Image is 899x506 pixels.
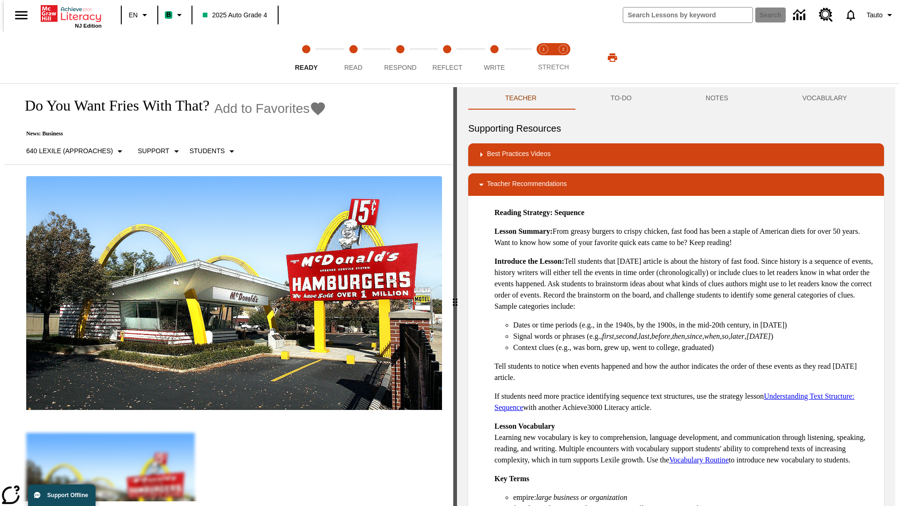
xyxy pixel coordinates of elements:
[494,475,529,483] strong: Key Terms
[457,87,895,506] div: activity
[203,10,267,20] span: 2025 Auto Grade 4
[453,87,457,506] div: Press Enter or Spacebar and then press right and left arrow keys to move the slider
[602,332,614,340] em: first
[669,87,765,110] button: NOTES
[574,87,669,110] button: TO-DO
[765,87,884,110] button: VOCABULARY
[125,7,155,23] button: Language: EN, Select a language
[623,7,752,22] input: search field
[41,3,102,29] div: Home
[530,32,557,83] button: Stretch Read step 1 of 2
[513,342,877,353] li: Context clues (e.g., was born, grew up, went to college, graduated)
[746,332,771,340] em: [DATE]
[494,226,877,248] p: From greasy burgers to crispy chicken, fast food has been a staple of American diets for over 50 ...
[138,146,169,156] p: Support
[420,32,474,83] button: Reflect step 4 of 5
[186,143,241,160] button: Select Student
[669,456,729,464] a: Vocabulary Routine
[468,143,884,166] div: Best Practices Videos
[513,320,877,331] li: Dates or time periods (e.g., in the 1940s, by the 1900s, in the mid-20th century, in [DATE])
[651,332,670,340] em: before
[326,32,380,83] button: Read step 2 of 5
[4,87,453,501] div: reading
[730,332,744,340] em: later
[597,49,627,66] button: Print
[494,422,555,430] strong: Lesson Vocabulary
[166,9,171,21] span: B
[494,421,877,466] p: Learning new vocabulary is key to comprehension, language development, and communication through ...
[7,1,35,29] button: Open side menu
[161,7,189,23] button: Boost Class color is mint green. Change class color
[562,47,564,52] text: 2
[494,361,877,383] p: Tell students to notice when events happened and how the author indicates the order of these even...
[672,332,685,340] em: then
[433,64,463,71] span: Reflect
[384,64,416,71] span: Respond
[722,332,729,340] em: so
[295,64,318,71] span: Ready
[494,227,553,235] strong: Lesson Summary:
[863,7,899,23] button: Profile/Settings
[75,23,102,29] span: NJ Edition
[494,257,564,265] strong: Introduce the Lesson:
[484,64,505,71] span: Write
[513,492,877,503] li: empire:
[487,179,567,190] p: Teacher Recommendations
[494,392,855,411] a: Understanding Text Structure: Sequence
[344,64,362,71] span: Read
[494,256,877,312] p: Tell students that [DATE] article is about the history of fast food. Since history is a sequence ...
[494,391,877,413] p: If students need more practice identifying sequence text structures, use the strategy lesson with...
[15,130,326,137] p: News: Business
[813,2,839,28] a: Resource Center, Will open in new tab
[214,101,309,116] span: Add to Favorites
[190,146,225,156] p: Students
[550,32,577,83] button: Stretch Respond step 2 of 2
[15,97,209,114] h1: Do You Want Fries With That?
[214,100,326,117] button: Add to Favorites - Do You Want Fries With That?
[134,143,185,160] button: Scaffolds, Support
[468,173,884,196] div: Teacher Recommendations
[467,32,522,83] button: Write step 5 of 5
[542,47,545,52] text: 1
[468,121,884,136] h6: Supporting Resources
[129,10,138,20] span: EN
[22,143,129,160] button: Select Lexile, 640 Lexile (Approaches)
[494,208,553,216] strong: Reading Strategy:
[639,332,649,340] em: last
[867,10,883,20] span: Tauto
[28,484,96,506] button: Support Offline
[487,149,551,160] p: Best Practices Videos
[839,3,863,27] a: Notifications
[704,332,720,340] em: when
[554,208,584,216] strong: Sequence
[468,87,884,110] div: Instructional Panel Tabs
[513,331,877,342] li: Signal words or phrases (e.g., , , , , , , , , , )
[468,87,574,110] button: Teacher
[616,332,637,340] em: second
[538,63,569,71] span: STRETCH
[373,32,427,83] button: Respond step 3 of 5
[26,176,442,410] img: One of the first McDonald's stores, with the iconic red sign and golden arches.
[687,332,702,340] em: since
[279,32,333,83] button: Ready step 1 of 5
[536,493,627,501] em: large business or organization
[26,146,113,156] p: 640 Lexile (Approaches)
[47,492,88,499] span: Support Offline
[788,2,813,28] a: Data Center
